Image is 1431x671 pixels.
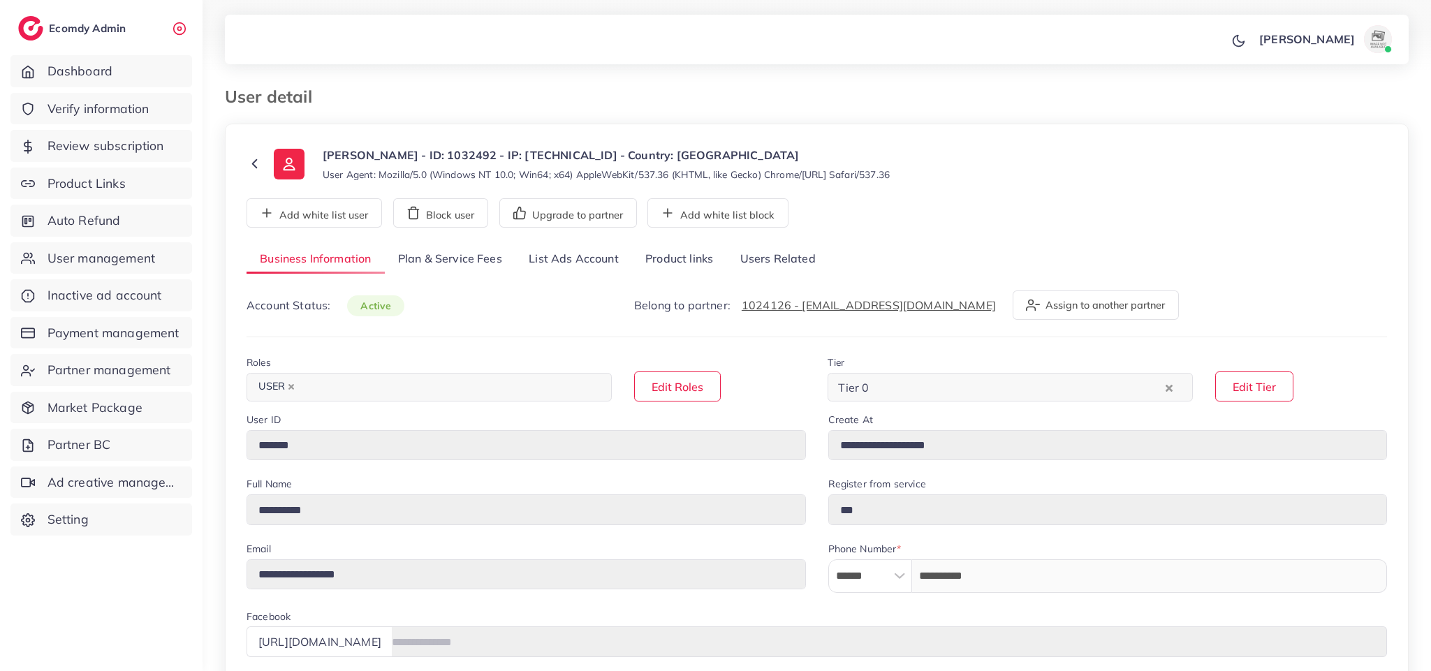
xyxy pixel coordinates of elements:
[10,354,192,386] a: Partner management
[47,137,164,155] span: Review subscription
[323,147,890,163] p: [PERSON_NAME] - ID: 1032492 - IP: [TECHNICAL_ID] - Country: [GEOGRAPHIC_DATA]
[247,542,271,556] label: Email
[247,373,612,401] div: Search for option
[632,244,726,274] a: Product links
[828,373,1193,401] div: Search for option
[647,198,788,228] button: Add white list block
[47,361,171,379] span: Partner management
[828,413,873,427] label: Create At
[1259,31,1355,47] p: [PERSON_NAME]
[873,376,1162,398] input: Search for option
[742,298,996,312] a: 1024126 - [EMAIL_ADDRESS][DOMAIN_NAME]
[835,377,872,398] span: Tier 0
[393,198,488,228] button: Block user
[47,100,149,118] span: Verify information
[10,242,192,274] a: User management
[10,168,192,200] a: Product Links
[247,477,292,491] label: Full Name
[828,542,902,556] label: Phone Number
[247,610,291,624] label: Facebook
[385,244,515,274] a: Plan & Service Fees
[726,244,828,274] a: Users Related
[47,286,162,304] span: Inactive ad account
[247,626,392,656] div: [URL][DOMAIN_NAME]
[634,371,721,401] button: Edit Roles
[47,212,121,230] span: Auto Refund
[18,16,129,40] a: logoEcomdy Admin
[18,16,43,40] img: logo
[302,376,594,398] input: Search for option
[247,198,382,228] button: Add white list user
[10,205,192,237] a: Auto Refund
[1252,25,1397,53] a: [PERSON_NAME]avatar
[47,399,142,417] span: Market Package
[10,466,192,499] a: Ad creative management
[47,510,89,529] span: Setting
[274,149,304,179] img: ic-user-info.36bf1079.svg
[828,355,844,369] label: Tier
[225,87,323,107] h3: User detail
[1166,379,1173,395] button: Clear Selected
[288,383,295,390] button: Deselect USER
[47,473,182,492] span: Ad creative management
[10,279,192,311] a: Inactive ad account
[47,436,111,454] span: Partner BC
[252,377,301,397] span: USER
[1013,290,1179,320] button: Assign to another partner
[247,355,271,369] label: Roles
[499,198,637,228] button: Upgrade to partner
[47,249,155,267] span: User management
[347,295,404,316] span: active
[10,317,192,349] a: Payment management
[47,324,179,342] span: Payment management
[47,62,112,80] span: Dashboard
[828,477,926,491] label: Register from service
[10,55,192,87] a: Dashboard
[247,244,385,274] a: Business Information
[10,93,192,125] a: Verify information
[10,503,192,536] a: Setting
[1364,25,1392,53] img: avatar
[247,297,404,314] p: Account Status:
[323,168,890,182] small: User Agent: Mozilla/5.0 (Windows NT 10.0; Win64; x64) AppleWebKit/537.36 (KHTML, like Gecko) Chro...
[10,130,192,162] a: Review subscription
[47,175,126,193] span: Product Links
[1215,371,1293,401] button: Edit Tier
[10,392,192,424] a: Market Package
[247,413,281,427] label: User ID
[634,297,996,314] p: Belong to partner:
[10,429,192,461] a: Partner BC
[49,22,129,35] h2: Ecomdy Admin
[515,244,632,274] a: List Ads Account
